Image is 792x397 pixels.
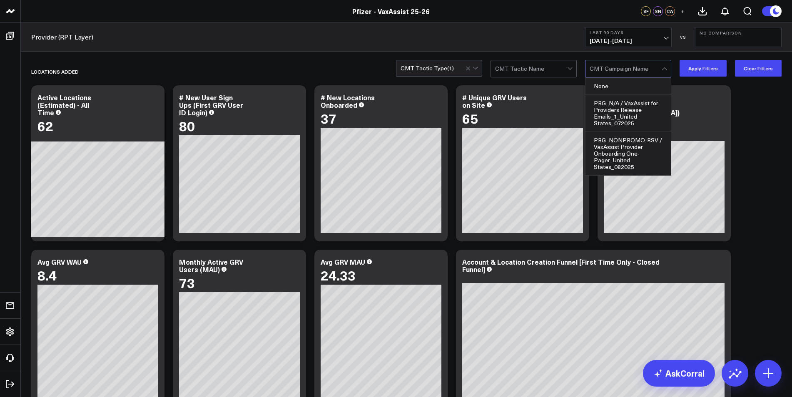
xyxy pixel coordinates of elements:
[641,6,651,16] div: SF
[735,60,782,77] button: Clear Filters
[700,30,777,35] b: No Comparison
[179,93,243,117] div: # New User Sign Ups (First GRV User ID Login)
[695,27,782,47] button: No Comparison
[37,93,91,117] div: Active Locations (Estimated) - All Time
[680,8,684,14] span: +
[31,62,79,81] div: Locations Added
[179,275,195,290] div: 73
[352,7,430,16] a: Pfizer - VaxAssist 25-26
[31,32,93,42] a: Provider (RPT Layer)
[37,257,82,266] div: Avg GRV WAU
[677,6,687,16] button: +
[321,257,365,266] div: Avg GRV MAU
[37,118,53,133] div: 62
[462,111,478,126] div: 65
[665,6,675,16] div: CW
[643,360,715,387] a: AskCorral
[321,268,356,283] div: 24.33
[680,60,727,77] button: Apply Filters
[179,118,195,133] div: 80
[590,30,667,35] b: Last 90 Days
[179,257,243,274] div: Monthly Active GRV Users (MAU)
[653,6,663,16] div: SN
[676,35,691,40] div: VS
[585,95,671,132] div: PBG_N/A / VaxAssist for Providers Release Emails_1_United States_072025
[321,93,375,109] div: # New Locations Onboarded
[462,93,527,109] div: # Unique GRV Users on Site
[585,27,672,47] button: Last 90 Days[DATE]-[DATE]
[462,257,660,274] div: Account & Location Creation Funnel [First Time Only - Closed Funnel]
[585,132,671,175] div: PBG_NONPROMO-RSV / VaxAssist Provider Onboarding One-Pager_United States_082025
[590,37,667,44] span: [DATE] - [DATE]
[585,78,671,95] div: None
[321,111,336,126] div: 37
[37,268,57,283] div: 8.4
[401,65,454,72] div: CMT Tactic Type ( 1 )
